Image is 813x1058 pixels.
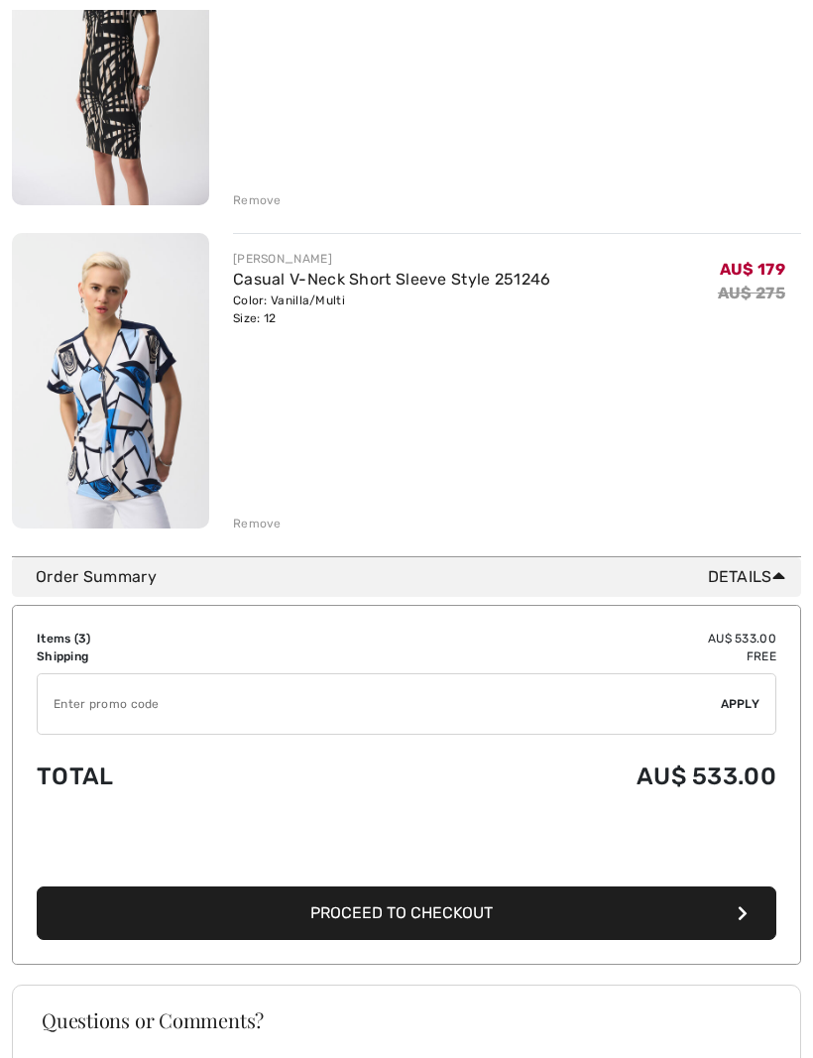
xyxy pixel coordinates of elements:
img: Casual V-Neck Short Sleeve Style 251246 [12,233,209,529]
span: Apply [721,695,760,713]
span: AU$ 179 [720,260,785,279]
td: Total [37,743,299,810]
td: Shipping [37,647,299,665]
span: Details [708,565,793,589]
h3: Questions or Comments? [42,1010,771,1030]
div: [PERSON_NAME] [233,250,551,268]
td: AU$ 533.00 [299,630,776,647]
td: AU$ 533.00 [299,743,776,810]
td: Items ( ) [37,630,299,647]
div: Order Summary [36,565,793,589]
div: Remove [233,191,282,209]
span: 3 [78,632,86,646]
s: AU$ 275 [718,284,785,302]
td: Free [299,647,776,665]
button: Proceed to Checkout [37,886,776,940]
div: Color: Vanilla/Multi Size: 12 [233,292,551,327]
input: Promo code [38,674,721,734]
span: Proceed to Checkout [310,903,493,922]
a: Casual V-Neck Short Sleeve Style 251246 [233,270,551,289]
iframe: PayPal [37,825,776,880]
div: Remove [233,515,282,532]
